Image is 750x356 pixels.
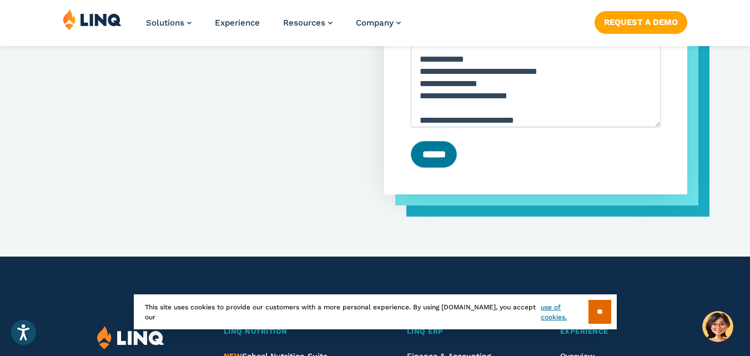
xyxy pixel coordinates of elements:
div: This site uses cookies to provide our customers with a more personal experience. By using [DOMAIN... [134,294,617,329]
span: Solutions [146,18,184,28]
a: use of cookies. [541,302,588,322]
button: Hello, have a question? Let’s chat. [702,311,733,342]
a: Experience [215,18,260,28]
a: Solutions [146,18,192,28]
nav: Button Navigation [595,9,687,33]
img: LINQ | K‑12 Software [63,9,122,30]
span: Company [356,18,394,28]
a: Resources [283,18,333,28]
a: Company [356,18,401,28]
span: Resources [283,18,325,28]
a: Request a Demo [595,11,687,33]
nav: Primary Navigation [146,9,401,46]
